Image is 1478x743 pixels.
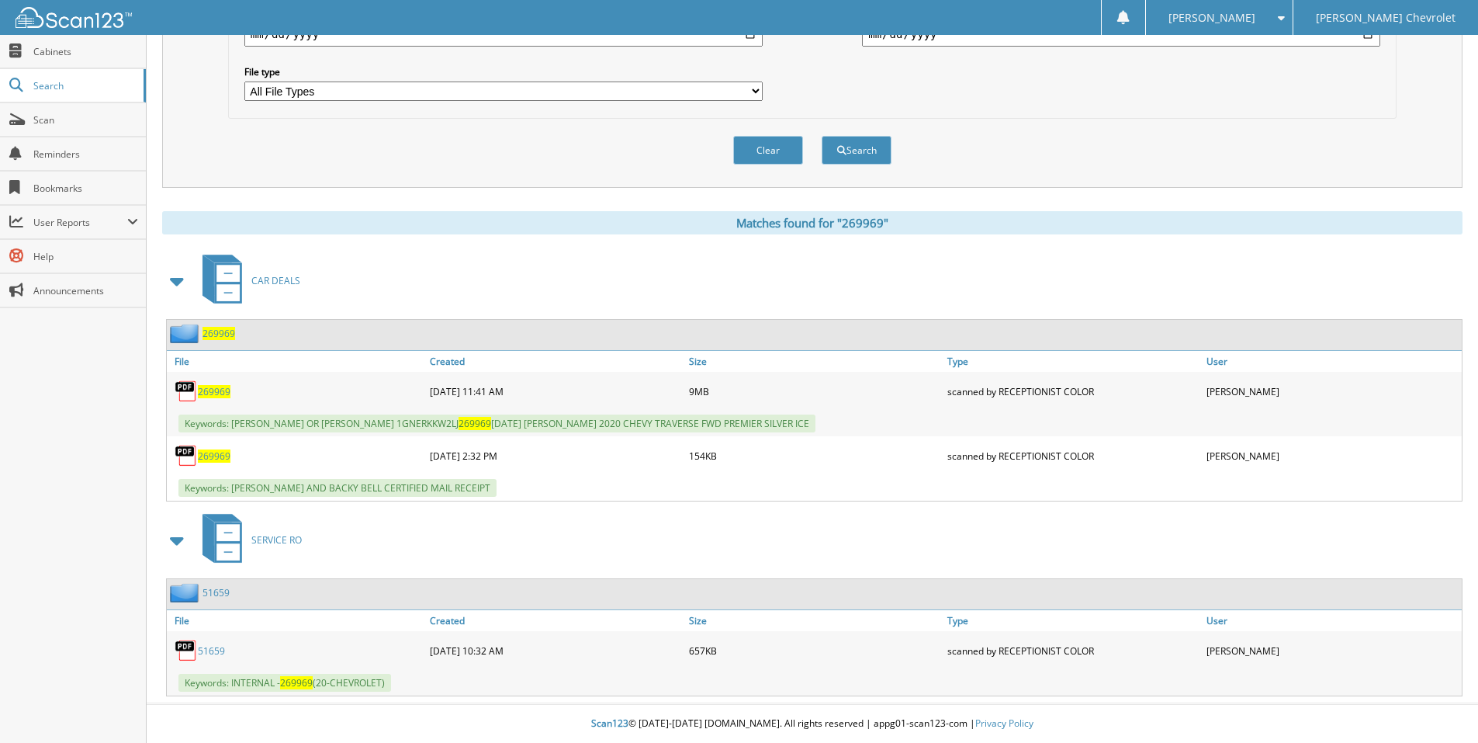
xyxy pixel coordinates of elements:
span: Announcements [33,284,138,297]
a: 269969 [198,450,230,463]
div: scanned by RECEPTIONIST COLOR [943,376,1203,407]
a: User [1203,610,1462,631]
a: 51659 [202,586,230,599]
button: Search [822,136,891,165]
div: [DATE] 11:41 AM [426,376,685,407]
div: 657KB [685,635,944,666]
div: scanned by RECEPTIONIST COLOR [943,440,1203,471]
button: Clear [733,136,803,165]
div: 9MB [685,376,944,407]
span: [PERSON_NAME] Chevrolet [1316,13,1456,23]
div: 154KB [685,440,944,471]
span: Cabinets [33,45,138,58]
a: File [167,351,426,372]
span: Search [33,79,136,92]
span: User Reports [33,216,127,229]
label: File type [244,65,763,78]
a: 51659 [198,644,225,658]
a: Size [685,351,944,372]
span: 269969 [280,676,313,689]
a: File [167,610,426,631]
div: [PERSON_NAME] [1203,635,1462,666]
span: 269969 [459,417,491,430]
a: User [1203,351,1462,372]
a: 269969 [198,385,230,398]
a: SERVICE RO [193,509,302,571]
span: Keywords: [PERSON_NAME] AND BACKY BELL CERTIFIED MAIL RECEIPT [178,479,497,497]
span: CAR DEALS [251,274,300,287]
img: folder2.png [170,324,202,343]
span: [PERSON_NAME] [1168,13,1255,23]
span: Reminders [33,148,138,161]
a: Size [685,610,944,631]
div: © [DATE]-[DATE] [DOMAIN_NAME]. All rights reserved | appg01-scan123-com | [147,705,1478,743]
span: SERVICE RO [251,533,302,547]
span: Help [33,250,138,263]
span: Keywords: [PERSON_NAME] OR [PERSON_NAME] 1GNERKKW2LJ [DATE] [PERSON_NAME] 2020 CHEVY TRAVERSE FWD... [178,415,815,432]
a: Created [426,351,685,372]
img: PDF.png [175,639,198,662]
div: [PERSON_NAME] [1203,440,1462,471]
a: 269969 [202,327,235,340]
img: PDF.png [175,380,198,403]
img: scan123-logo-white.svg [16,7,132,28]
img: PDF.png [175,444,198,467]
a: Type [943,610,1203,631]
div: [DATE] 10:32 AM [426,635,685,666]
a: Privacy Policy [975,717,1033,730]
span: Bookmarks [33,182,138,195]
div: [PERSON_NAME] [1203,376,1462,407]
div: [DATE] 2:32 PM [426,440,685,471]
a: Created [426,610,685,631]
img: folder2.png [170,583,202,602]
div: Matches found for "269969" [162,211,1462,234]
span: Keywords: INTERNAL - (20-CHEVROLET) [178,674,391,692]
span: Scan123 [591,717,628,730]
a: Type [943,351,1203,372]
span: Scan [33,113,138,127]
a: CAR DEALS [193,250,300,311]
iframe: Chat Widget [1400,668,1478,743]
div: scanned by RECEPTIONIST COLOR [943,635,1203,666]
